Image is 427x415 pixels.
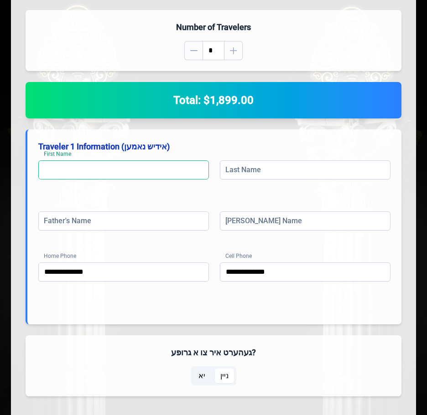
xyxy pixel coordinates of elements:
p-togglebutton: ניין [213,366,236,385]
h4: ?געהערט איר צו א גרופע [36,346,391,359]
h4: Number of Travelers [36,21,391,34]
span: יא [198,370,205,381]
h2: Total: $1,899.00 [36,93,391,108]
span: ניין [220,370,229,381]
h4: Traveler 1 Information (אידיש נאמען) [38,140,391,153]
p-togglebutton: יא [191,366,213,385]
